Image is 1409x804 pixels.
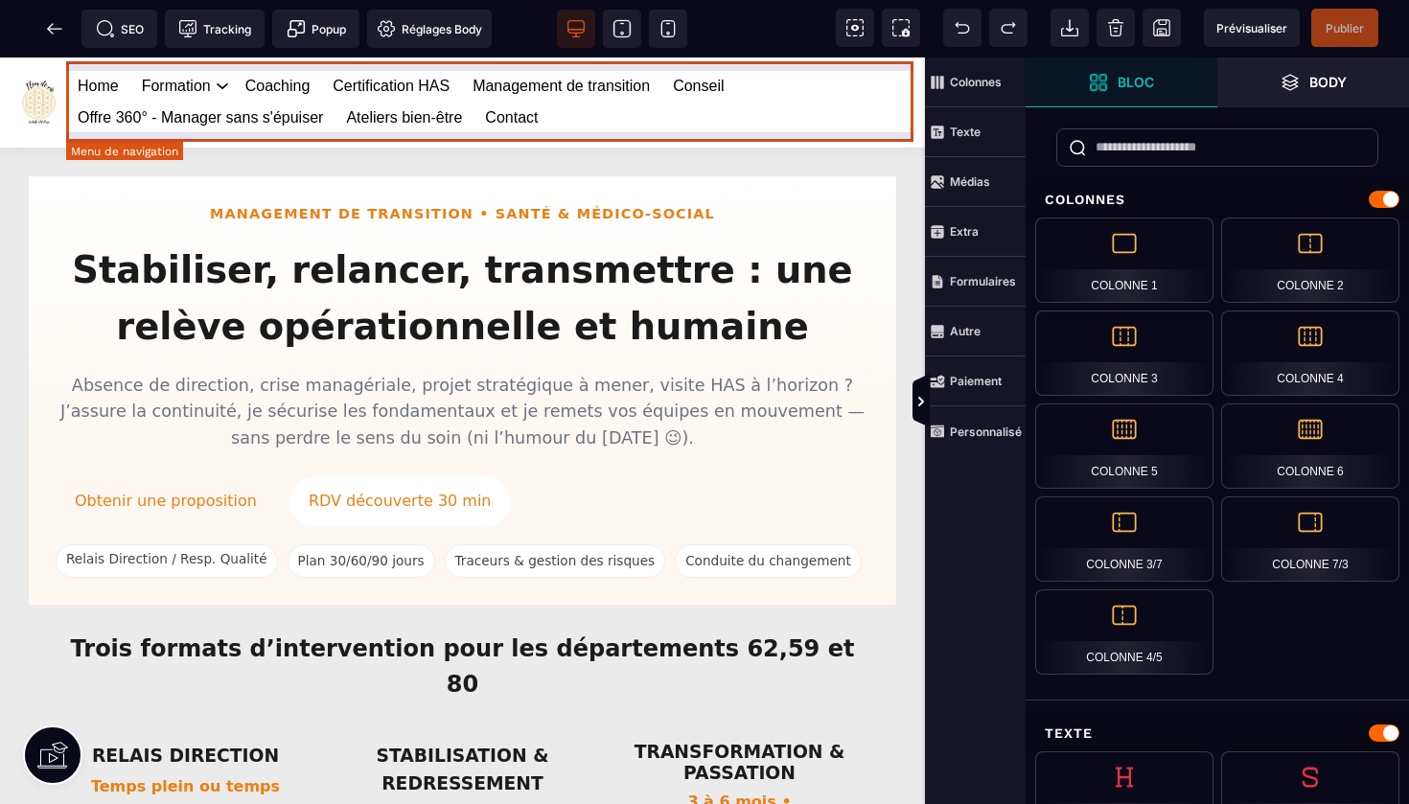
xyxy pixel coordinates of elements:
[603,10,641,48] span: Voir tablette
[675,487,862,520] span: Conduite du changement
[78,684,293,712] h3: RELAIS DIRECTION
[367,10,492,48] span: Favicon
[925,207,1026,257] span: Extra
[142,13,211,45] a: Formation
[56,315,869,394] p: Absence de direction, crise managériale, projet stratégique à mener, visite HAS à l’horizon ? J’a...
[950,125,981,139] strong: Texte
[1026,57,1217,107] span: Ouvrir les blocs
[925,356,1026,406] span: Paiement
[1026,182,1409,218] div: Colonnes
[1221,218,1399,303] div: Colonne 2
[333,13,450,45] a: Certification HAS
[925,107,1026,157] span: Texte
[1221,496,1399,582] div: Colonne 7/3
[245,13,311,45] a: Coaching
[56,574,869,645] h2: Trois formats d’intervention pour les départements 62,59 et 80
[35,10,74,48] span: Retour
[989,9,1028,47] span: Rétablir
[178,19,251,38] span: Tracking
[272,10,359,48] span: Créer une alerte modale
[81,10,157,48] span: Métadata SEO
[1026,374,1045,431] span: Afficher les vues
[925,257,1026,307] span: Formulaires
[1035,218,1213,303] div: Colonne 1
[473,13,650,45] a: Management de transition
[289,419,511,470] a: RDV découverte 30 min
[1309,75,1347,89] strong: Body
[950,174,990,189] strong: Médias
[950,425,1022,439] strong: Personnalisé
[950,274,1016,288] strong: Formulaires
[632,684,847,727] h3: TRANSFORMATION & PASSATION
[445,487,666,520] span: Traceurs & gestion des risques
[1026,716,1409,751] div: Texte
[1051,9,1089,47] span: Importer
[1035,403,1213,489] div: Colonne 5
[1326,21,1364,35] span: Publier
[1143,9,1181,47] span: Enregistrer
[649,10,687,48] span: Voir mobile
[925,157,1026,207] span: Médias
[165,10,265,48] span: Code de suivi
[56,419,276,470] a: Obtenir une proposition
[950,75,1002,89] strong: Colonnes
[925,307,1026,356] span: Autre
[355,746,570,793] p: Mission 30/60/90 jours • [DEMOGRAPHIC_DATA]
[1217,57,1409,107] span: Ouvrir les calques
[1035,496,1213,582] div: Colonne 3/7
[377,19,482,38] span: Réglages Body
[1311,9,1378,47] span: Enregistrer le contenu
[56,487,278,520] span: Relais Direction / Resp. Qualité
[1216,21,1287,35] span: Prévisualiser
[78,45,323,77] a: Offre 360° - Manager sans s'épuiser
[78,13,119,45] a: Home
[925,57,1026,107] span: Colonnes
[287,19,346,38] span: Popup
[56,146,869,167] div: Management de transition • Santé & Médico-social
[355,684,570,740] h3: STABILISATION & REDRESSEMENT
[836,9,874,47] span: Voir les composants
[1204,9,1300,47] span: Aperçu
[1035,589,1213,675] div: Colonne 4/5
[943,9,982,47] span: Défaire
[1035,310,1213,396] div: Colonne 3
[632,733,847,781] p: 3 à 6 mois • [DEMOGRAPHIC_DATA]
[1221,403,1399,489] div: Colonne 6
[950,224,979,239] strong: Extra
[882,9,920,47] span: Capture d'écran
[1221,310,1399,396] div: Colonne 4
[925,406,1026,456] span: Personnalisé
[485,45,538,77] a: Contact
[346,45,462,77] a: Ateliers bien-être
[78,718,293,789] p: Temps plein ou temps partiel • [DEMOGRAPHIC_DATA]
[557,10,595,48] span: Voir bureau
[16,22,61,67] img: https://sasu-fleur-de-vie.metaforma.io/home
[96,19,144,38] span: SEO
[56,184,869,298] h1: Stabiliser, relancer, transmettre : une relève opérationnelle et humaine
[950,374,1002,388] strong: Paiement
[288,487,435,520] span: Plan 30/60/90 jours
[950,324,981,338] strong: Autre
[673,13,724,45] a: Conseil
[1097,9,1135,47] span: Nettoyage
[1118,75,1154,89] strong: Bloc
